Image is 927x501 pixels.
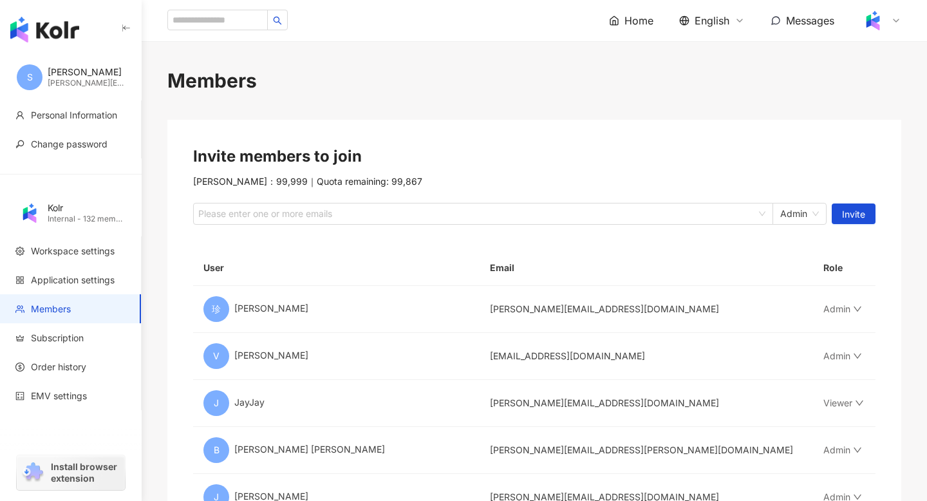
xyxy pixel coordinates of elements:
[203,296,469,322] div: [PERSON_NAME]
[27,70,33,84] span: S
[861,8,885,33] img: Kolr%20app%20icon%20%281%29.png
[853,352,862,361] span: down
[203,390,469,416] div: JayJay
[10,17,79,43] img: logo
[51,461,121,484] span: Install browser extension
[48,66,125,79] div: [PERSON_NAME]
[624,14,653,28] span: Home
[48,78,125,89] div: [PERSON_NAME][EMAIL_ADDRESS]
[15,276,24,285] span: appstore
[31,109,117,122] span: Personal Information
[15,363,24,372] span: dollar
[823,303,862,314] a: Admin
[213,349,220,363] span: V
[15,392,24,401] span: calculator
[193,146,876,167] div: Invite members to join
[167,67,901,94] div: Members
[15,111,24,120] span: user
[832,203,876,224] button: Invite
[609,14,653,28] a: Home
[212,302,221,316] span: 珍
[853,305,862,314] span: down
[31,245,115,258] span: Workspace settings
[48,202,125,214] div: Kolr
[203,343,469,369] div: [PERSON_NAME]
[480,380,813,427] td: [PERSON_NAME][EMAIL_ADDRESS][DOMAIN_NAME]
[780,203,819,224] span: Admin
[48,214,125,225] div: Internal - 132 member(s)
[31,390,87,402] span: EMV settings
[214,396,219,410] span: J
[480,286,813,333] td: [PERSON_NAME][EMAIL_ADDRESS][DOMAIN_NAME]
[17,455,125,490] a: chrome extensionInstall browser extension
[823,350,862,361] a: Admin
[193,250,480,286] th: User
[480,333,813,380] td: [EMAIL_ADDRESS][DOMAIN_NAME]
[214,443,220,457] span: B
[31,138,108,151] span: Change password
[480,427,813,474] td: [PERSON_NAME][EMAIL_ADDRESS][PERSON_NAME][DOMAIN_NAME]
[480,250,813,286] th: Email
[17,201,42,225] img: Kolr%20app%20icon%20%281%29.png
[31,332,84,345] span: Subscription
[203,437,469,463] div: [PERSON_NAME] [PERSON_NAME]
[21,462,45,483] img: chrome extension
[842,204,865,225] span: Invite
[15,140,24,149] span: key
[31,361,86,373] span: Order history
[855,399,864,408] span: down
[823,444,862,455] a: Admin
[823,397,864,408] a: Viewer
[695,14,729,28] span: English
[193,175,422,188] span: [PERSON_NAME]：99,999 ｜ Quota remaining: 99,867
[853,446,862,455] span: down
[273,16,282,25] span: search
[31,274,115,287] span: Application settings
[31,303,71,316] span: Members
[786,14,834,27] span: Messages
[813,250,876,286] th: Role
